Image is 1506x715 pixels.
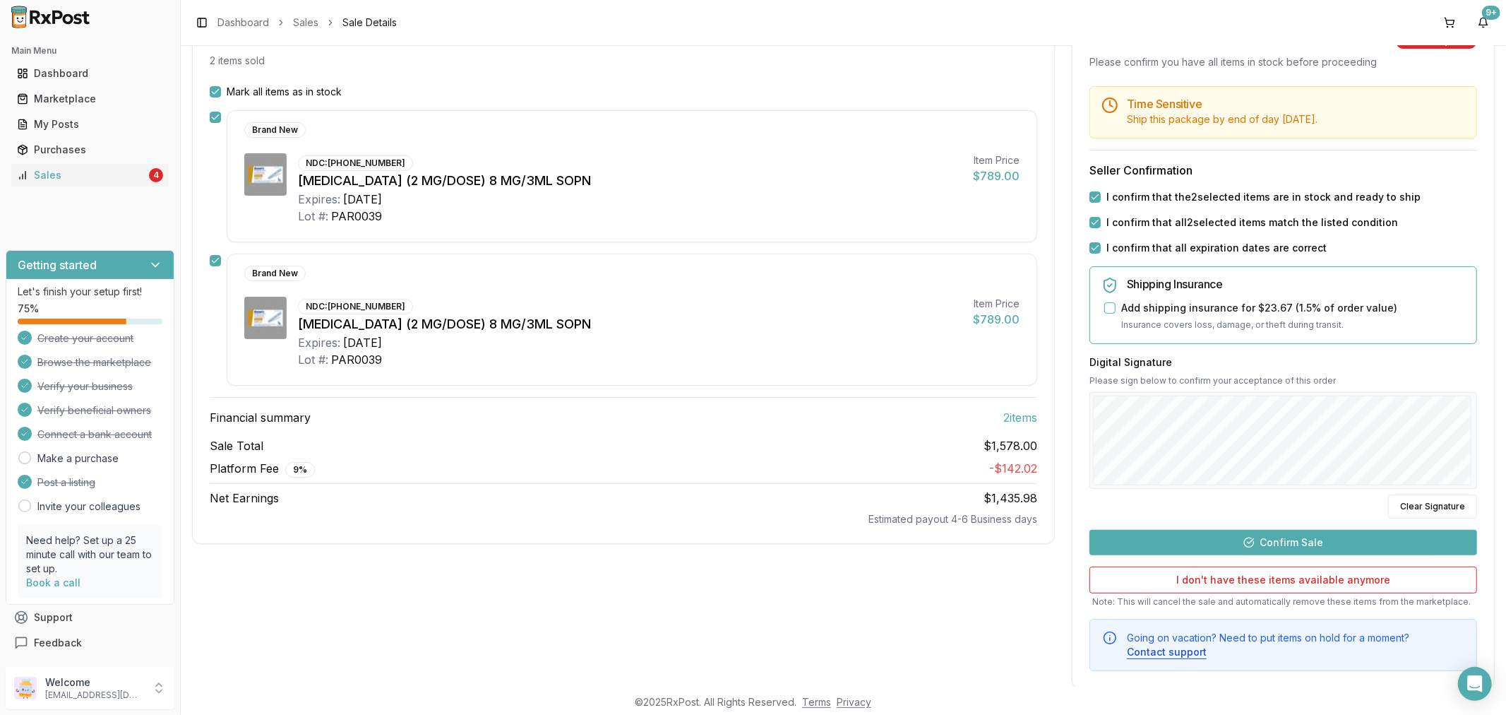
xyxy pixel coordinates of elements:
[331,351,382,368] div: PAR0039
[17,117,163,131] div: My Posts
[17,66,163,81] div: Dashboard
[26,577,80,589] a: Book a call
[6,138,174,161] button: Purchases
[1089,162,1477,179] h3: Seller Confirmation
[298,314,962,334] div: [MEDICAL_DATA] (2 MG/DOSE) 8 MG/3ML SOPN
[1089,355,1477,370] h3: Digital Signature
[802,696,831,708] a: Terms
[244,122,306,138] div: Brand New
[1106,215,1398,230] label: I confirm that all 2 selected items match the listed condition
[18,285,162,299] p: Let's finish your setup first!
[37,379,133,394] span: Verify your business
[217,16,269,30] a: Dashboard
[1003,409,1037,426] span: 2 item s
[1472,11,1495,34] button: 9+
[210,512,1037,526] div: Estimated payout 4-6 Business days
[37,403,151,418] span: Verify beneficial owners
[298,155,413,171] div: NDC: [PHONE_NUMBER]
[331,208,382,225] div: PAR0039
[6,88,174,110] button: Marketplace
[6,630,174,656] button: Feedback
[210,54,265,68] p: 2 items sold
[1127,98,1465,110] h5: Time Sensitive
[984,491,1037,505] span: $1,435.98
[210,490,279,507] span: Net Earnings
[1458,667,1492,701] div: Open Intercom Messenger
[973,153,1020,167] div: Item Price
[37,475,95,490] span: Post a listing
[298,334,340,351] div: Expires:
[11,137,169,162] a: Purchases
[17,92,163,106] div: Marketplace
[37,500,141,514] a: Invite your colleagues
[1127,631,1465,659] div: Going on vacation? Need to put items on hold for a moment?
[1121,301,1397,315] label: Add shipping insurance for $23.67 ( 1.5 % of order value)
[45,690,143,701] p: [EMAIL_ADDRESS][DOMAIN_NAME]
[298,171,962,191] div: [MEDICAL_DATA] (2 MG/DOSE) 8 MG/3ML SOPN
[244,297,287,339] img: Ozempic (2 MG/DOSE) 8 MG/3ML SOPN
[343,191,382,208] div: [DATE]
[1127,113,1317,125] span: Ship this package by end of day [DATE] .
[37,427,152,442] span: Connect a bank account
[6,605,174,630] button: Support
[973,311,1020,328] div: $789.00
[342,16,397,30] span: Sale Details
[6,62,174,85] button: Dashboard
[244,153,287,196] img: Ozempic (2 MG/DOSE) 8 MG/3ML SOPN
[26,533,154,576] p: Need help? Set up a 25 minute call with our team to set up.
[1388,495,1477,519] button: Clear Signature
[217,16,397,30] nav: breadcrumb
[1127,645,1207,659] button: Contact support
[11,86,169,112] a: Marketplace
[1106,190,1421,204] label: I confirm that the 2 selected items are in stock and ready to ship
[298,299,413,314] div: NDC: [PHONE_NUMBER]
[1106,241,1327,255] label: I confirm that all expiration dates are correct
[973,297,1020,311] div: Item Price
[973,167,1020,184] div: $789.00
[17,143,163,157] div: Purchases
[210,460,315,478] span: Platform Fee
[6,6,96,28] img: RxPost Logo
[1089,55,1477,69] div: Please confirm you have all items in stock before proceeding
[1121,318,1465,332] p: Insurance covers loss, damage, or theft during transit.
[1089,596,1477,608] p: Note: This will cancel the sale and automatically remove these items from the marketplace.
[6,113,174,136] button: My Posts
[18,256,97,273] h3: Getting started
[37,355,151,370] span: Browse the marketplace
[989,461,1037,475] span: - $142.02
[149,168,163,182] div: 4
[1089,567,1477,593] button: I don't have these items available anymore
[11,112,169,137] a: My Posts
[11,45,169,57] h2: Main Menu
[293,16,318,30] a: Sales
[285,462,315,478] div: 9 %
[343,334,382,351] div: [DATE]
[984,437,1037,454] span: $1,578.00
[34,636,82,650] span: Feedback
[37,451,119,466] a: Make a purchase
[11,162,169,188] a: Sales4
[837,696,871,708] a: Privacy
[37,331,133,345] span: Create your account
[298,191,340,208] div: Expires:
[6,164,174,187] button: Sales4
[17,168,146,182] div: Sales
[14,677,37,699] img: User avatar
[210,437,263,454] span: Sale Total
[298,208,328,225] div: Lot #:
[244,266,306,281] div: Brand New
[210,409,311,426] span: Financial summary
[11,61,169,86] a: Dashboard
[1482,6,1500,20] div: 9+
[1127,278,1465,290] h5: Shipping Insurance
[1089,375,1477,386] p: Please sign below to confirm your acceptance of this order
[18,302,39,316] span: 75 %
[45,675,143,690] p: Welcome
[227,85,342,99] label: Mark all items as in stock
[298,351,328,368] div: Lot #:
[1089,530,1477,555] button: Confirm Sale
